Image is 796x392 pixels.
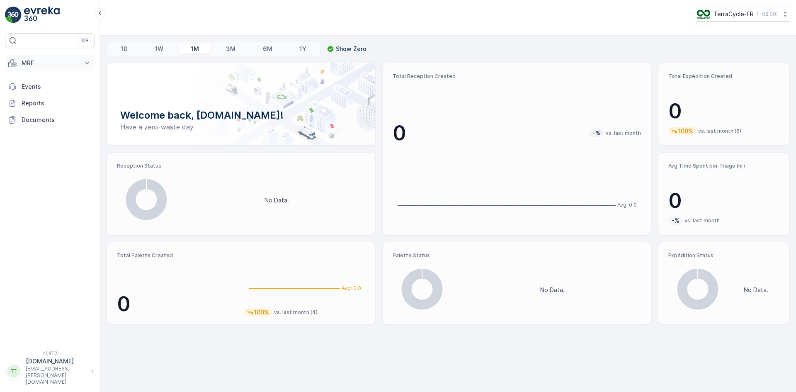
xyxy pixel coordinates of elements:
p: -% [671,217,680,225]
p: Avg Time Spent per Triage (hr) [668,163,779,169]
p: vs. last month [684,217,720,224]
p: No Data. [265,196,289,205]
p: 0 [117,292,238,317]
p: No Data. [540,286,565,294]
p: 100% [253,308,270,317]
p: vs. last month [606,130,641,136]
p: 3M [226,45,235,53]
p: Palette Status [393,252,641,259]
p: 100% [677,127,694,135]
p: Events [22,83,91,91]
p: Expédition Status [668,252,779,259]
p: Welcome back, [DOMAIN_NAME]! [120,109,362,122]
p: 1Y [299,45,306,53]
p: TerraCycle-FR [713,10,754,18]
p: 0 [668,188,779,213]
div: TT [7,365,20,378]
p: 1W [155,45,163,53]
p: 1M [191,45,199,53]
p: ⌘B [80,37,89,44]
img: logo [5,7,22,23]
p: Reports [22,99,91,107]
p: Total Palette Created [117,252,238,259]
button: TT[DOMAIN_NAME][EMAIL_ADDRESS][PERSON_NAME][DOMAIN_NAME] [5,357,95,385]
p: Documents [22,116,91,124]
p: [EMAIL_ADDRESS][PERSON_NAME][DOMAIN_NAME] [26,365,87,385]
p: vs. last month (6) [698,128,741,134]
p: ( +02:00 ) [757,11,778,17]
p: 0 [393,121,406,146]
p: MRF [22,59,78,67]
p: Have a zero-waste day [120,122,362,132]
p: No Data. [744,286,768,294]
p: -% [592,129,602,137]
button: TerraCycle-FR(+02:00) [697,7,789,22]
p: 1D [121,45,128,53]
img: logo_light-DOdMpM7g.png [24,7,60,23]
img: TC_H152nZO.png [697,10,710,19]
a: Reports [5,95,95,112]
p: Reception Status [117,163,365,169]
button: MRF [5,55,95,71]
p: Total Reception Created [393,73,641,80]
span: v 1.47.3 [5,351,95,355]
p: 6M [263,45,272,53]
p: Total Expédition Created [668,73,779,80]
a: Events [5,78,95,95]
p: [DOMAIN_NAME] [26,357,87,365]
a: Documents [5,112,95,128]
p: Show Zero [336,45,366,53]
p: vs. last month (4) [274,309,318,316]
p: 0 [668,99,779,124]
